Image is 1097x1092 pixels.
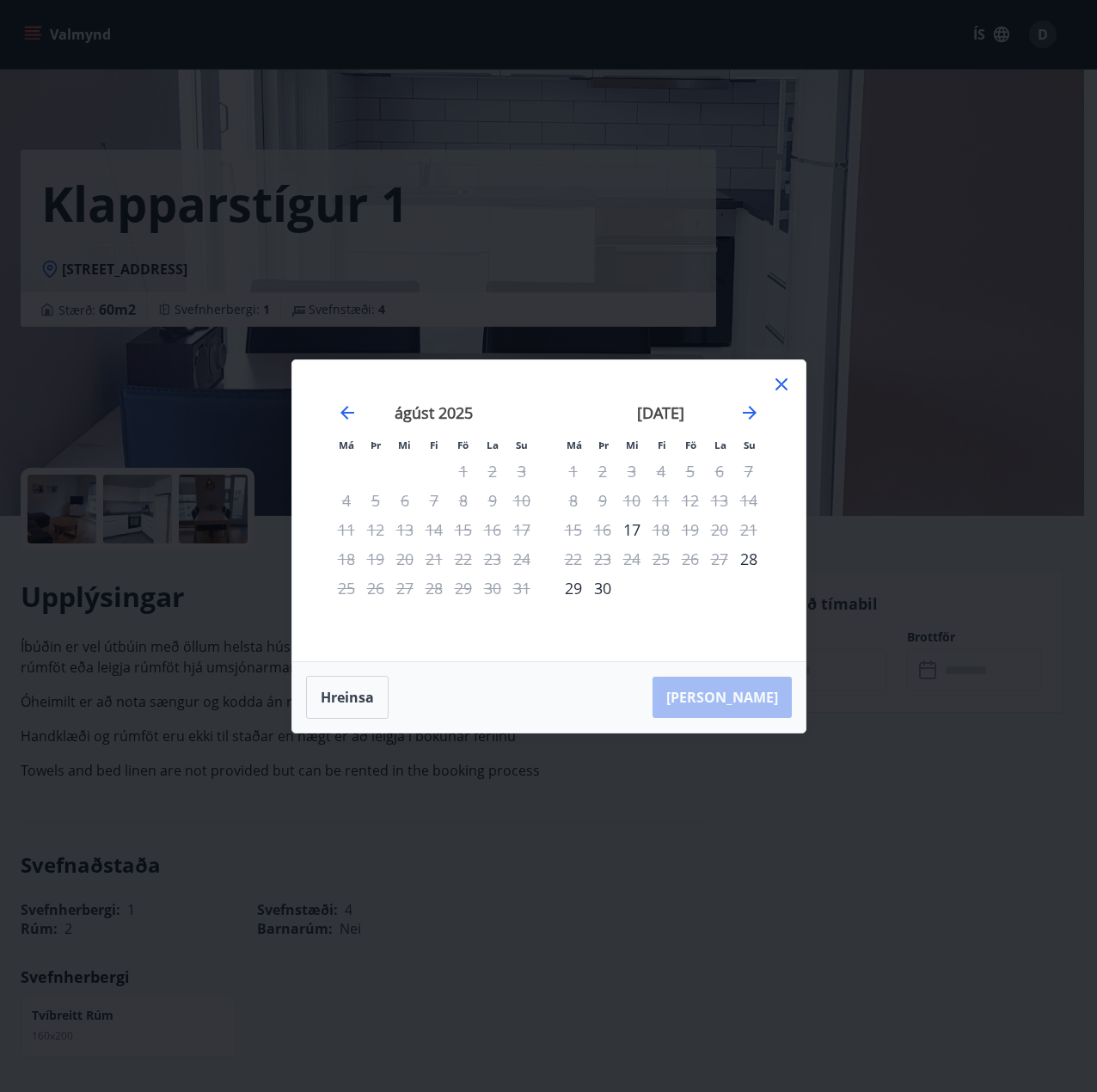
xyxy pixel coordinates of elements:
small: Fö [457,439,469,451]
td: Choose miðvikudagur, 17. september 2025 as your check-in date. It’s available. [617,515,647,544]
td: Not available. laugardagur, 27. september 2025 [705,544,734,574]
td: Not available. fimmtudagur, 28. ágúst 2025 [420,574,449,603]
div: 30 [588,574,617,603]
small: Fi [430,439,438,451]
small: Þr [598,439,609,451]
td: Not available. fimmtudagur, 11. september 2025 [647,486,676,515]
td: Not available. föstudagur, 19. september 2025 [676,515,705,544]
td: Not available. fimmtudagur, 21. ágúst 2025 [420,544,449,574]
td: Not available. laugardagur, 13. september 2025 [705,486,734,515]
td: Not available. laugardagur, 16. ágúst 2025 [478,515,507,544]
td: Not available. miðvikudagur, 6. ágúst 2025 [390,486,420,515]
td: Choose sunnudagur, 28. september 2025 as your check-in date. It’s available. [734,544,763,574]
td: Not available. miðvikudagur, 24. september 2025 [617,544,647,574]
small: Má [567,439,582,451]
td: Not available. sunnudagur, 3. ágúst 2025 [507,457,536,486]
td: Not available. fimmtudagur, 18. september 2025 [647,515,676,544]
td: Not available. sunnudagur, 31. ágúst 2025 [507,574,536,603]
td: Not available. þriðjudagur, 5. ágúst 2025 [361,486,390,515]
td: Not available. fimmtudagur, 7. ágúst 2025 [420,486,449,515]
td: Not available. miðvikudagur, 13. ágúst 2025 [390,515,420,544]
td: Not available. þriðjudagur, 9. september 2025 [588,486,617,515]
strong: ágúst 2025 [395,402,473,423]
td: Not available. miðvikudagur, 10. september 2025 [617,486,647,515]
td: Not available. þriðjudagur, 16. september 2025 [588,515,617,544]
td: Not available. sunnudagur, 24. ágúst 2025 [507,544,536,574]
small: Su [516,439,528,451]
td: Not available. sunnudagur, 7. september 2025 [734,457,763,486]
td: Not available. mánudagur, 22. september 2025 [559,544,588,574]
td: Not available. þriðjudagur, 19. ágúst 2025 [361,544,390,574]
td: Not available. föstudagur, 12. september 2025 [676,486,705,515]
small: Mi [626,439,639,451]
td: Not available. föstudagur, 15. ágúst 2025 [449,515,478,544]
button: Hreinsa [306,676,389,719]
div: Aðeins útritun í boði [647,515,676,544]
div: Move forward to switch to the next month. [739,402,760,423]
td: Not available. laugardagur, 23. ágúst 2025 [478,544,507,574]
td: Not available. mánudagur, 4. ágúst 2025 [332,486,361,515]
td: Not available. mánudagur, 18. ágúst 2025 [332,544,361,574]
div: Aðeins innritun í boði [617,515,647,544]
td: Not available. mánudagur, 1. september 2025 [559,457,588,486]
td: Not available. föstudagur, 26. september 2025 [676,544,705,574]
td: Not available. þriðjudagur, 12. ágúst 2025 [361,515,390,544]
td: Not available. miðvikudagur, 20. ágúst 2025 [390,544,420,574]
td: Not available. sunnudagur, 10. ágúst 2025 [507,486,536,515]
small: Má [339,439,354,451]
small: Fö [685,439,696,451]
td: Not available. sunnudagur, 14. september 2025 [734,486,763,515]
td: Not available. laugardagur, 9. ágúst 2025 [478,486,507,515]
td: Not available. fimmtudagur, 25. september 2025 [647,544,676,574]
small: La [714,439,726,451]
small: Fi [658,439,666,451]
div: 29 [559,574,588,603]
td: Not available. föstudagur, 22. ágúst 2025 [449,544,478,574]
td: Not available. þriðjudagur, 26. ágúst 2025 [361,574,390,603]
td: Not available. föstudagur, 29. ágúst 2025 [449,574,478,603]
small: Mi [398,439,411,451]
td: Not available. föstudagur, 1. ágúst 2025 [449,457,478,486]
td: Not available. mánudagur, 15. september 2025 [559,515,588,544]
td: Not available. mánudagur, 11. ágúst 2025 [332,515,361,544]
td: Not available. mánudagur, 25. ágúst 2025 [332,574,361,603]
td: Not available. þriðjudagur, 2. september 2025 [588,457,617,486]
td: Not available. laugardagur, 6. september 2025 [705,457,734,486]
div: Calendar [313,381,785,641]
td: Choose mánudagur, 29. september 2025 as your check-in date. It’s available. [559,574,588,603]
td: Choose þriðjudagur, 30. september 2025 as your check-in date. It’s available. [588,574,617,603]
td: Not available. föstudagur, 5. september 2025 [676,457,705,486]
small: Þr [371,439,381,451]
small: Su [744,439,756,451]
td: Not available. þriðjudagur, 23. september 2025 [588,544,617,574]
td: Not available. laugardagur, 2. ágúst 2025 [478,457,507,486]
td: Not available. laugardagur, 20. september 2025 [705,515,734,544]
td: Not available. sunnudagur, 21. september 2025 [734,515,763,544]
td: Not available. fimmtudagur, 4. september 2025 [647,457,676,486]
td: Not available. föstudagur, 8. ágúst 2025 [449,486,478,515]
td: Not available. miðvikudagur, 3. september 2025 [617,457,647,486]
td: Not available. fimmtudagur, 14. ágúst 2025 [420,515,449,544]
td: Not available. mánudagur, 8. september 2025 [559,486,588,515]
div: Aðeins innritun í boði [734,544,763,574]
td: Not available. sunnudagur, 17. ágúst 2025 [507,515,536,544]
strong: [DATE] [637,402,684,423]
div: Move backward to switch to the previous month. [337,402,358,423]
td: Not available. miðvikudagur, 27. ágúst 2025 [390,574,420,603]
small: La [487,439,499,451]
td: Not available. laugardagur, 30. ágúst 2025 [478,574,507,603]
